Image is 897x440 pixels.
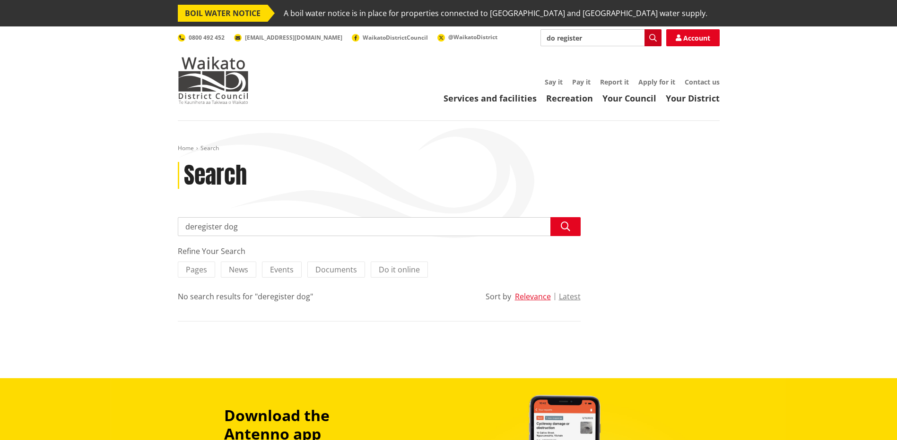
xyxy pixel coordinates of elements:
nav: breadcrumb [178,144,720,152]
span: News [229,264,248,275]
span: Documents [315,264,357,275]
div: Sort by [486,291,511,302]
a: Report it [600,77,629,86]
h1: Search [184,162,247,189]
a: Services and facilities [444,93,537,104]
div: Refine Your Search [178,245,581,257]
a: Say it [545,77,563,86]
a: @WaikatoDistrict [437,33,497,41]
span: [EMAIL_ADDRESS][DOMAIN_NAME] [245,34,342,42]
a: [EMAIL_ADDRESS][DOMAIN_NAME] [234,34,342,42]
span: BOIL WATER NOTICE [178,5,268,22]
a: Pay it [572,77,591,86]
iframe: Messenger Launcher [853,400,888,434]
span: Do it online [379,264,420,275]
span: @WaikatoDistrict [448,33,497,41]
span: 0800 492 452 [189,34,225,42]
a: Your Council [602,93,656,104]
span: A boil water notice is in place for properties connected to [GEOGRAPHIC_DATA] and [GEOGRAPHIC_DAT... [284,5,707,22]
a: Recreation [546,93,593,104]
span: Pages [186,264,207,275]
button: Latest [559,292,581,301]
input: Search input [540,29,662,46]
a: Your District [666,93,720,104]
a: WaikatoDistrictCouncil [352,34,428,42]
a: Account [666,29,720,46]
a: 0800 492 452 [178,34,225,42]
span: WaikatoDistrictCouncil [363,34,428,42]
span: Search [200,144,219,152]
a: Apply for it [638,77,675,86]
button: Relevance [515,292,551,301]
span: Events [270,264,294,275]
input: Search input [178,217,581,236]
img: Waikato District Council - Te Kaunihera aa Takiwaa o Waikato [178,57,249,104]
a: Home [178,144,194,152]
div: No search results for "deregister dog" [178,291,313,302]
a: Contact us [685,77,720,86]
